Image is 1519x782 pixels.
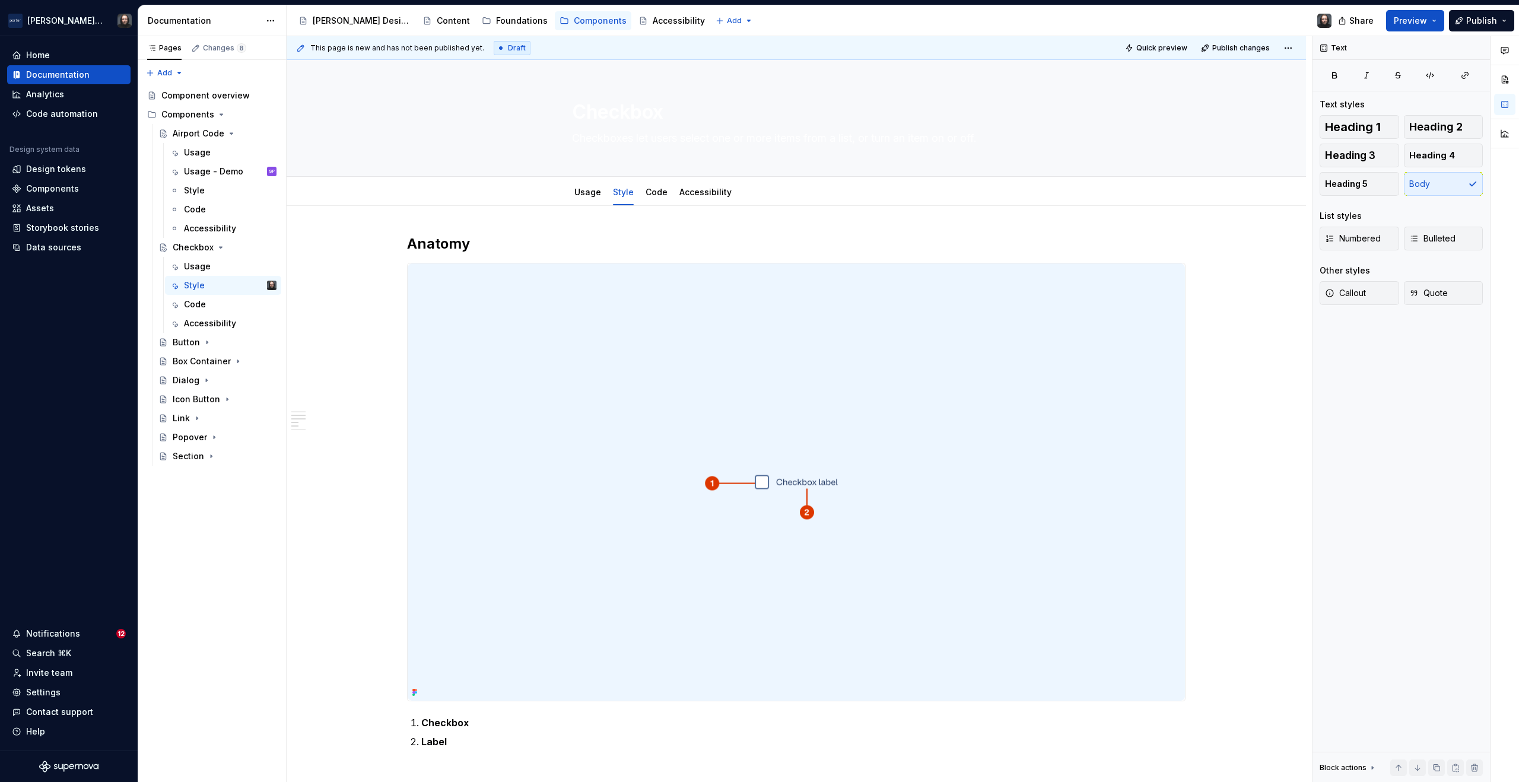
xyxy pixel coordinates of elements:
[1320,115,1399,139] button: Heading 1
[148,15,260,27] div: Documentation
[7,160,131,179] a: Design tokens
[26,706,93,718] div: Contact support
[184,204,206,215] div: Code
[1320,281,1399,305] button: Callout
[116,629,126,638] span: 12
[712,12,757,29] button: Add
[165,200,281,219] a: Code
[154,238,281,257] a: Checkbox
[184,260,211,272] div: Usage
[26,202,54,214] div: Assets
[1325,150,1375,161] span: Heading 3
[142,86,281,105] a: Component overview
[7,624,131,643] button: Notifications12
[1325,178,1368,190] span: Heading 5
[269,166,275,177] div: SP
[437,15,470,27] div: Content
[1404,144,1483,167] button: Heading 4
[310,43,484,53] span: This page is new and has not been published yet.
[165,143,281,162] a: Usage
[26,647,71,659] div: Search ⌘K
[173,355,231,367] div: Box Container
[407,234,1186,253] h2: Anatomy
[147,43,182,53] div: Pages
[1325,121,1381,133] span: Heading 1
[7,104,131,123] a: Code automation
[1404,227,1483,250] button: Bulleted
[165,276,281,295] a: StyleTeunis Vorsteveld
[1320,144,1399,167] button: Heading 3
[508,43,526,53] span: Draft
[26,88,64,100] div: Analytics
[653,15,705,27] div: Accessibility
[7,179,131,198] a: Components
[26,628,80,640] div: Notifications
[154,409,281,428] a: Link
[1320,227,1399,250] button: Numbered
[184,317,236,329] div: Accessibility
[26,163,86,175] div: Design tokens
[1409,233,1456,244] span: Bulleted
[7,644,131,663] button: Search ⌘K
[7,683,131,702] a: Settings
[1409,121,1463,133] span: Heading 2
[1197,40,1275,56] button: Publish changes
[7,85,131,104] a: Analytics
[165,181,281,200] a: Style
[477,11,552,30] a: Foundations
[555,11,631,30] a: Components
[1449,10,1514,31] button: Publish
[7,218,131,237] a: Storybook stories
[1466,15,1497,27] span: Publish
[26,69,90,81] div: Documentation
[675,179,736,204] div: Accessibility
[184,147,211,158] div: Usage
[1409,287,1448,299] span: Quote
[184,279,205,291] div: Style
[1136,43,1187,53] span: Quick preview
[26,241,81,253] div: Data sources
[165,162,281,181] a: Usage - DemoSP
[26,49,50,61] div: Home
[1317,14,1331,28] img: Teunis Vorsteveld
[1325,233,1381,244] span: Numbered
[570,98,1018,126] textarea: Checkbox
[421,736,447,748] strong: Label
[26,222,99,234] div: Storybook stories
[26,667,72,679] div: Invite team
[165,295,281,314] a: Code
[1320,172,1399,196] button: Heading 5
[294,9,710,33] div: Page tree
[1320,759,1377,776] div: Block actions
[313,15,411,27] div: [PERSON_NAME] Design
[1349,15,1374,27] span: Share
[2,8,135,33] button: [PERSON_NAME] AirlinesTeunis Vorsteveld
[154,333,281,352] a: Button
[142,65,187,81] button: Add
[641,179,672,204] div: Code
[7,46,131,65] a: Home
[418,11,475,30] a: Content
[165,219,281,238] a: Accessibility
[154,124,281,143] a: Airport Code
[184,185,205,196] div: Style
[570,129,1018,148] textarea: Checkboxes let users select one or more items from a list, or turn an item on or off.
[1325,287,1366,299] span: Callout
[165,257,281,276] a: Usage
[173,412,190,424] div: Link
[165,314,281,333] a: Accessibility
[154,371,281,390] a: Dialog
[7,65,131,84] a: Documentation
[574,15,627,27] div: Components
[26,726,45,738] div: Help
[574,187,601,197] a: Usage
[7,722,131,741] button: Help
[7,702,131,721] button: Contact support
[7,199,131,218] a: Assets
[7,238,131,257] a: Data sources
[613,187,634,197] a: Style
[161,109,214,120] div: Components
[26,686,61,698] div: Settings
[173,431,207,443] div: Popover
[267,281,277,290] img: Teunis Vorsteveld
